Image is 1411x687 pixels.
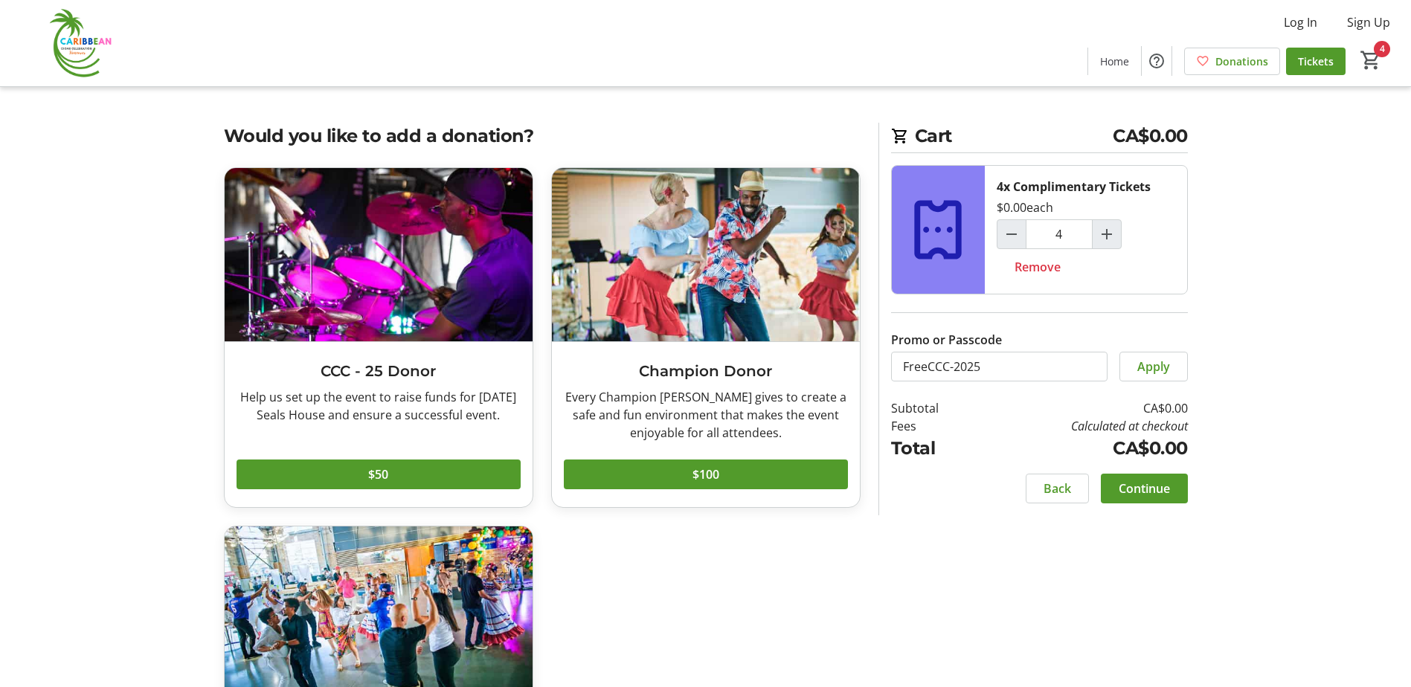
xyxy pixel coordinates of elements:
[977,417,1187,435] td: Calculated at checkout
[1335,10,1402,34] button: Sign Up
[977,399,1187,417] td: CA$0.00
[1286,48,1346,75] a: Tickets
[237,388,521,424] div: Help us set up the event to raise funds for [DATE] Seals House and ensure a successful event.
[224,123,861,149] h2: Would you like to add a donation?
[1215,54,1268,69] span: Donations
[891,399,977,417] td: Subtotal
[997,252,1079,282] button: Remove
[1142,46,1171,76] button: Help
[1184,48,1280,75] a: Donations
[564,459,848,489] button: $100
[692,465,719,483] span: $100
[1284,13,1317,31] span: Log In
[1100,54,1129,69] span: Home
[1015,258,1061,276] span: Remove
[891,417,977,435] td: Fees
[891,123,1188,153] h2: Cart
[237,360,521,382] h3: CCC - 25 Donor
[891,352,1108,381] input: Enter promo or passcode
[225,168,533,341] img: CCC - 25 Donor
[564,388,848,442] div: Every Champion [PERSON_NAME] gives to create a safe and fun environment that makes the event enjo...
[997,178,1151,196] div: 4x Complimentary Tickets
[9,6,141,80] img: Caribbean Cigar Celebration's Logo
[237,459,521,489] button: $50
[997,220,1026,248] button: Decrement by one
[1272,10,1329,34] button: Log In
[1119,480,1170,497] span: Continue
[1357,47,1384,74] button: Cart
[977,435,1187,462] td: CA$0.00
[1093,220,1121,248] button: Increment by one
[1026,474,1089,503] button: Back
[891,331,1002,349] label: Promo or Passcode
[1113,123,1188,149] span: CA$0.00
[1088,48,1141,75] a: Home
[564,360,848,382] h3: Champion Donor
[1119,352,1188,381] button: Apply
[1137,358,1170,375] span: Apply
[1026,219,1093,249] input: Complimentary Tickets Quantity
[368,465,388,483] span: $50
[997,199,1053,216] div: $0.00 each
[1044,480,1071,497] span: Back
[1101,474,1188,503] button: Continue
[1347,13,1390,31] span: Sign Up
[552,168,860,341] img: Champion Donor
[891,435,977,462] td: Total
[1298,54,1334,69] span: Tickets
